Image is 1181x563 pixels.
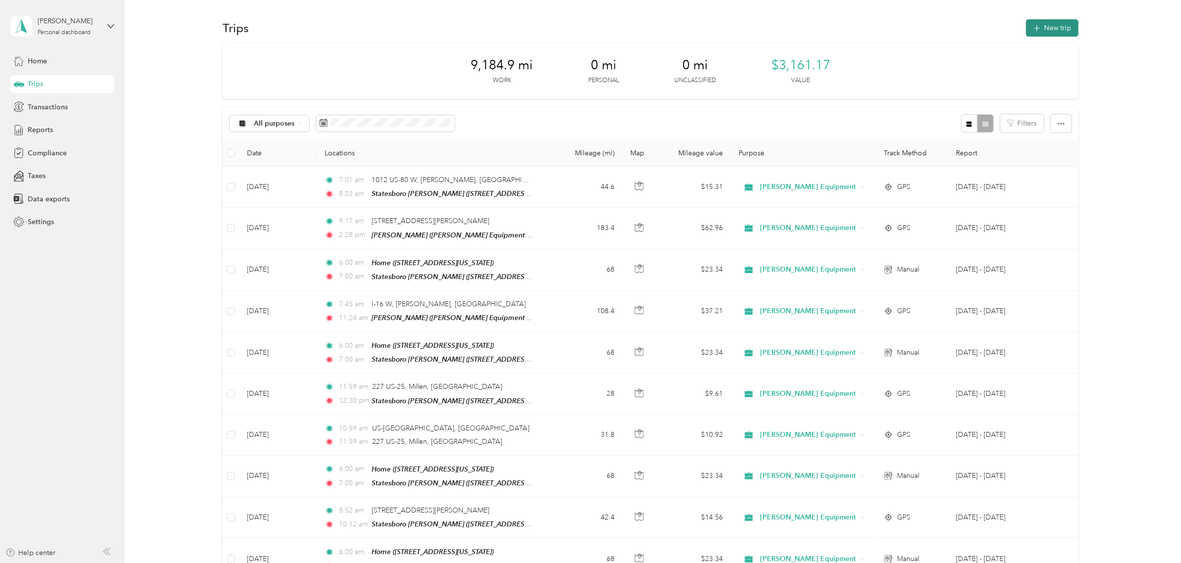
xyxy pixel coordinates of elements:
[373,424,530,432] span: US-[GEOGRAPHIC_DATA], [GEOGRAPHIC_DATA]
[5,548,56,558] button: Help center
[591,57,616,73] span: 0 mi
[372,397,567,405] span: Statesboro [PERSON_NAME] ([STREET_ADDRESS][US_STATE])
[554,456,622,497] td: 68
[339,423,368,434] span: 10:59 am
[223,23,249,33] h1: Trips
[659,497,731,538] td: $14.56
[948,208,1042,249] td: Aug 1 - 31, 2025
[28,56,47,66] span: Home
[948,291,1042,332] td: Aug 1 - 31, 2025
[339,381,368,392] span: 11:59 am
[38,30,91,36] div: Personal dashboard
[372,506,489,515] span: [STREET_ADDRESS][PERSON_NAME]
[372,259,494,267] span: Home ([STREET_ADDRESS][US_STATE])
[28,194,70,204] span: Data exports
[339,257,367,268] span: 6:00 am
[239,249,317,291] td: [DATE]
[1000,114,1044,133] button: Filters
[373,382,503,391] span: 227 US-25, Millen, [GEOGRAPHIC_DATA]
[239,497,317,538] td: [DATE]
[771,57,830,73] span: $3,161.17
[659,249,731,291] td: $23.34
[38,16,99,26] div: [PERSON_NAME]
[948,374,1042,415] td: Aug 1 - 31, 2025
[897,223,910,234] span: GPS
[948,140,1042,167] th: Report
[1126,508,1181,563] iframe: Everlance-gr Chat Button Frame
[471,57,533,73] span: 9,184.9 mi
[372,300,526,308] span: I-16 W, [PERSON_NAME], [GEOGRAPHIC_DATA]
[948,456,1042,497] td: Aug 1 - 31, 2025
[339,478,367,489] span: 7:00 am
[554,140,622,167] th: Mileage (mi)
[28,102,68,112] span: Transactions
[239,291,317,332] td: [DATE]
[792,76,810,85] p: Value
[682,57,708,73] span: 0 mi
[760,470,856,481] span: [PERSON_NAME] Equipment
[339,271,367,282] span: 7:00 am
[339,299,367,310] span: 7:45 am
[897,388,910,399] span: GPS
[239,332,317,374] td: [DATE]
[897,264,919,275] span: Manual
[372,479,567,487] span: Statesboro [PERSON_NAME] ([STREET_ADDRESS][US_STATE])
[948,167,1042,208] td: Aug 1 - 31, 2025
[760,388,856,399] span: [PERSON_NAME] Equipment
[339,395,367,406] span: 12:30 pm
[28,79,43,89] span: Trips
[339,313,367,324] span: 11:24 am
[372,273,567,281] span: Statesboro [PERSON_NAME] ([STREET_ADDRESS][US_STATE])
[372,520,567,528] span: Statesboro [PERSON_NAME] ([STREET_ADDRESS][US_STATE])
[339,354,367,365] span: 7:00 am
[897,512,910,523] span: GPS
[339,188,367,199] span: 8:03 am
[659,415,731,456] td: $10.92
[372,355,567,364] span: Statesboro [PERSON_NAME] ([STREET_ADDRESS][US_STATE])
[876,140,948,167] th: Track Method
[239,374,317,415] td: [DATE]
[372,217,489,225] span: [STREET_ADDRESS][PERSON_NAME]
[339,175,367,186] span: 7:01 am
[659,374,731,415] td: $9.61
[674,76,716,85] p: Unclassified
[28,171,46,181] span: Taxes
[554,167,622,208] td: 44.6
[554,291,622,332] td: 108.4
[659,291,731,332] td: $37.21
[372,341,494,349] span: Home ([STREET_ADDRESS][US_STATE])
[239,415,317,456] td: [DATE]
[339,505,367,516] span: 8:52 am
[372,231,840,239] span: [PERSON_NAME] ([PERSON_NAME] Equipment, [STREET_ADDRESS][PERSON_NAME][PERSON_NAME] , [PERSON_NAME...
[897,306,910,317] span: GPS
[493,76,511,85] p: Work
[339,216,367,227] span: 9:17 am
[372,176,551,184] span: 1012 US-80 W, [PERSON_NAME], [GEOGRAPHIC_DATA]
[239,140,317,167] th: Date
[948,497,1042,538] td: Aug 1 - 31, 2025
[339,547,367,558] span: 6:00 am
[1026,19,1079,37] button: New trip
[659,332,731,374] td: $23.34
[339,464,367,474] span: 6:00 am
[659,167,731,208] td: $15.31
[339,436,368,447] span: 11:59 am
[760,306,856,317] span: [PERSON_NAME] Equipment
[339,519,367,530] span: 10:12 am
[254,120,295,127] span: All purposes
[897,429,910,440] span: GPS
[622,140,659,167] th: Map
[239,167,317,208] td: [DATE]
[372,465,494,473] span: Home ([STREET_ADDRESS][US_STATE])
[731,140,876,167] th: Purpose
[948,332,1042,374] td: Aug 1 - 31, 2025
[372,314,840,322] span: [PERSON_NAME] ([PERSON_NAME] Equipment, [STREET_ADDRESS][PERSON_NAME][PERSON_NAME] , [PERSON_NAME...
[659,140,731,167] th: Mileage value
[760,182,856,192] span: [PERSON_NAME] Equipment
[948,415,1042,456] td: Aug 1 - 31, 2025
[28,125,53,135] span: Reports
[760,512,856,523] span: [PERSON_NAME] Equipment
[760,264,856,275] span: [PERSON_NAME] Equipment
[554,208,622,249] td: 183.4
